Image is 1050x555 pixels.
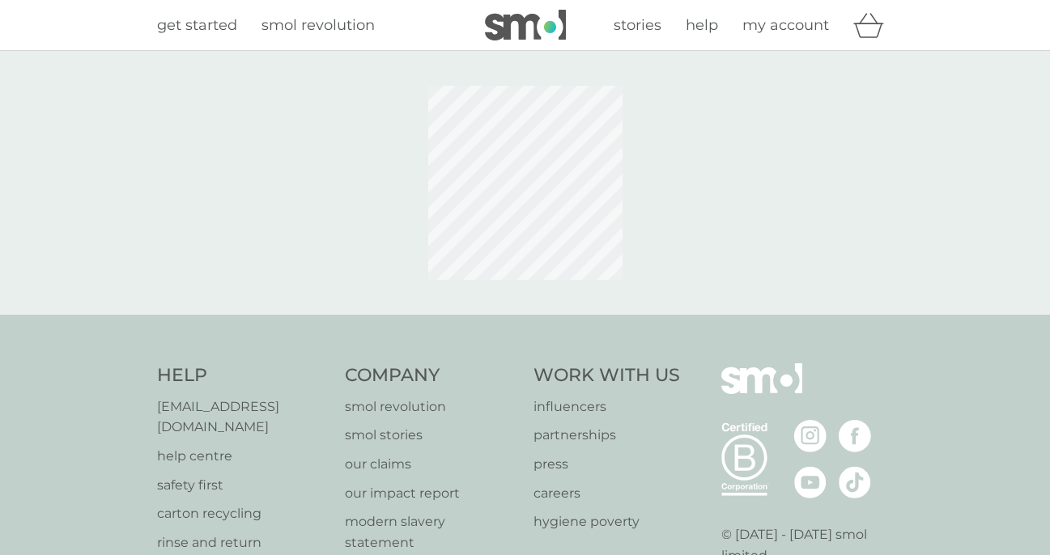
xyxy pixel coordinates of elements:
[534,396,680,417] a: influencers
[157,475,329,496] a: safety first
[157,14,237,37] a: get started
[345,425,517,446] a: smol stories
[742,14,829,37] a: my account
[686,14,718,37] a: help
[534,483,680,504] a: careers
[721,363,802,418] img: smol
[853,9,894,41] div: basket
[157,532,329,553] a: rinse and return
[534,511,680,532] a: hygiene poverty
[157,16,237,34] span: get started
[157,396,329,438] a: [EMAIL_ADDRESS][DOMAIN_NAME]
[839,466,871,498] img: visit the smol Tiktok page
[157,503,329,524] a: carton recycling
[614,16,661,34] span: stories
[534,454,680,475] a: press
[839,420,871,452] img: visit the smol Facebook page
[345,454,517,475] a: our claims
[742,16,829,34] span: my account
[686,16,718,34] span: help
[261,14,375,37] a: smol revolution
[534,363,680,388] h4: Work With Us
[614,14,661,37] a: stories
[345,396,517,417] a: smol revolution
[794,420,827,452] img: visit the smol Instagram page
[485,10,566,40] img: smol
[345,511,517,553] a: modern slavery statement
[345,483,517,504] a: our impact report
[261,16,375,34] span: smol revolution
[794,466,827,498] img: visit the smol Youtube page
[345,363,517,388] h4: Company
[157,446,329,467] a: help centre
[534,425,680,446] a: partnerships
[157,363,329,388] h4: Help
